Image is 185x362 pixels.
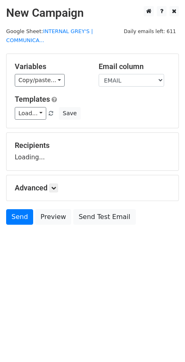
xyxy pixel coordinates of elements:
h2: New Campaign [6,6,179,20]
a: Send [6,209,33,225]
h5: Email column [99,62,170,71]
a: INTERNAL GREY'S | COMMUNICA... [6,28,93,44]
h5: Variables [15,62,86,71]
small: Google Sheet: [6,28,93,44]
a: Daily emails left: 611 [121,28,179,34]
a: Templates [15,95,50,103]
h5: Recipients [15,141,170,150]
span: Daily emails left: 611 [121,27,179,36]
a: Copy/paste... [15,74,65,87]
h5: Advanced [15,183,170,192]
a: Send Test Email [73,209,135,225]
button: Save [59,107,80,120]
a: Load... [15,107,46,120]
div: Loading... [15,141,170,162]
a: Preview [35,209,71,225]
